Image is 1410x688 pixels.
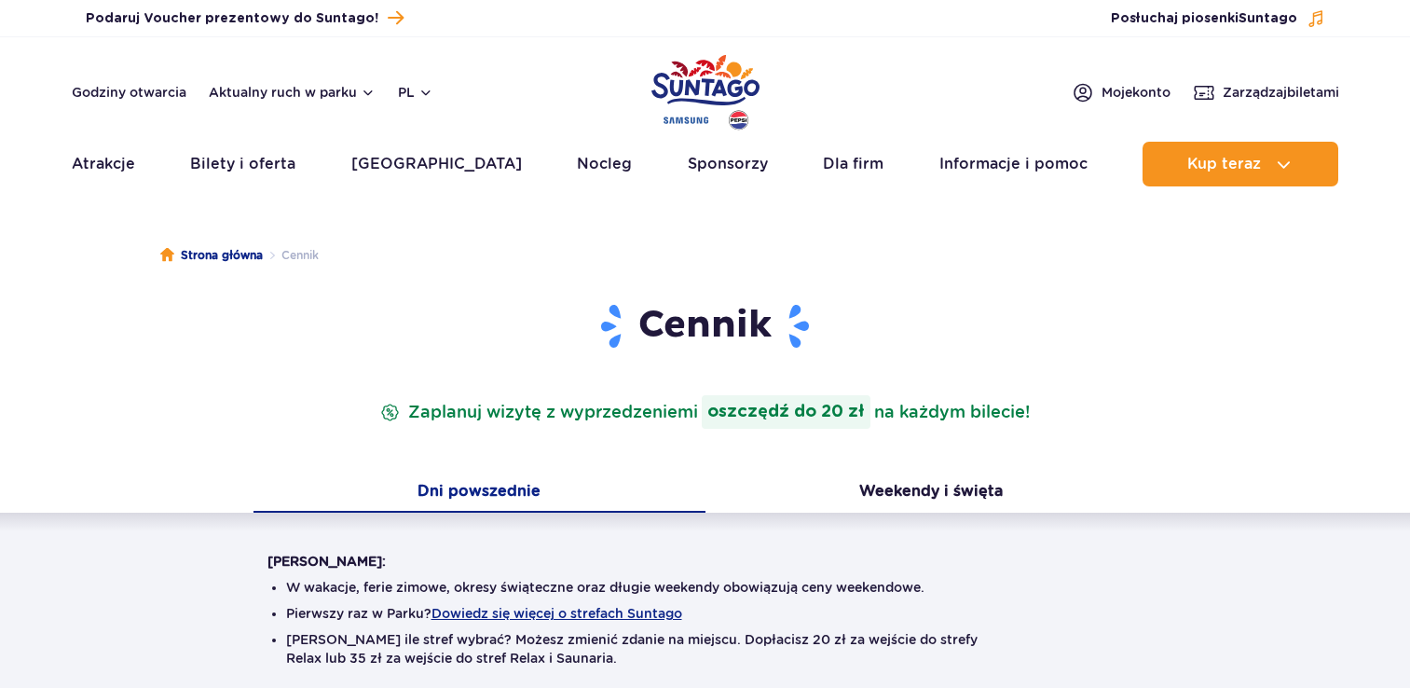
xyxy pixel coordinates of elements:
a: Zarządzajbiletami [1193,81,1339,103]
a: Dla firm [823,142,883,186]
strong: [PERSON_NAME]: [267,554,386,569]
h1: Cennik [267,302,1143,351]
button: Dni powszednie [253,474,705,513]
a: Strona główna [160,246,263,265]
li: Cennik [263,246,319,265]
button: Dowiedz się więcej o strefach Suntago [431,606,682,621]
strong: oszczędź do 20 zł [702,395,870,429]
a: Nocleg [577,142,632,186]
button: pl [398,83,433,102]
a: Bilety i oferta [190,142,295,186]
span: Moje konto [1102,83,1170,102]
a: Mojekonto [1072,81,1170,103]
a: Sponsorzy [688,142,768,186]
span: Podaruj Voucher prezentowy do Suntago! [86,9,378,28]
button: Kup teraz [1143,142,1338,186]
span: Posłuchaj piosenki [1111,9,1297,28]
span: Suntago [1239,12,1297,25]
button: Posłuchaj piosenkiSuntago [1111,9,1325,28]
span: Zarządzaj biletami [1223,83,1339,102]
span: Kup teraz [1187,156,1261,172]
li: [PERSON_NAME] ile stref wybrać? Możesz zmienić zdanie na miejscu. Dopłacisz 20 zł za wejście do s... [286,630,1125,667]
li: W wakacje, ferie zimowe, okresy świąteczne oraz długie weekendy obowiązują ceny weekendowe. [286,578,1125,597]
a: Godziny otwarcia [72,83,186,102]
a: [GEOGRAPHIC_DATA] [351,142,522,186]
button: Aktualny ruch w parku [209,85,376,100]
button: Weekendy i święta [705,474,1157,513]
a: Park of Poland [651,47,760,132]
a: Informacje i pomoc [939,142,1088,186]
li: Pierwszy raz w Parku? [286,604,1125,623]
a: Atrakcje [72,142,135,186]
a: Podaruj Voucher prezentowy do Suntago! [86,6,404,31]
p: Zaplanuj wizytę z wyprzedzeniem na każdym bilecie! [376,395,1034,429]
